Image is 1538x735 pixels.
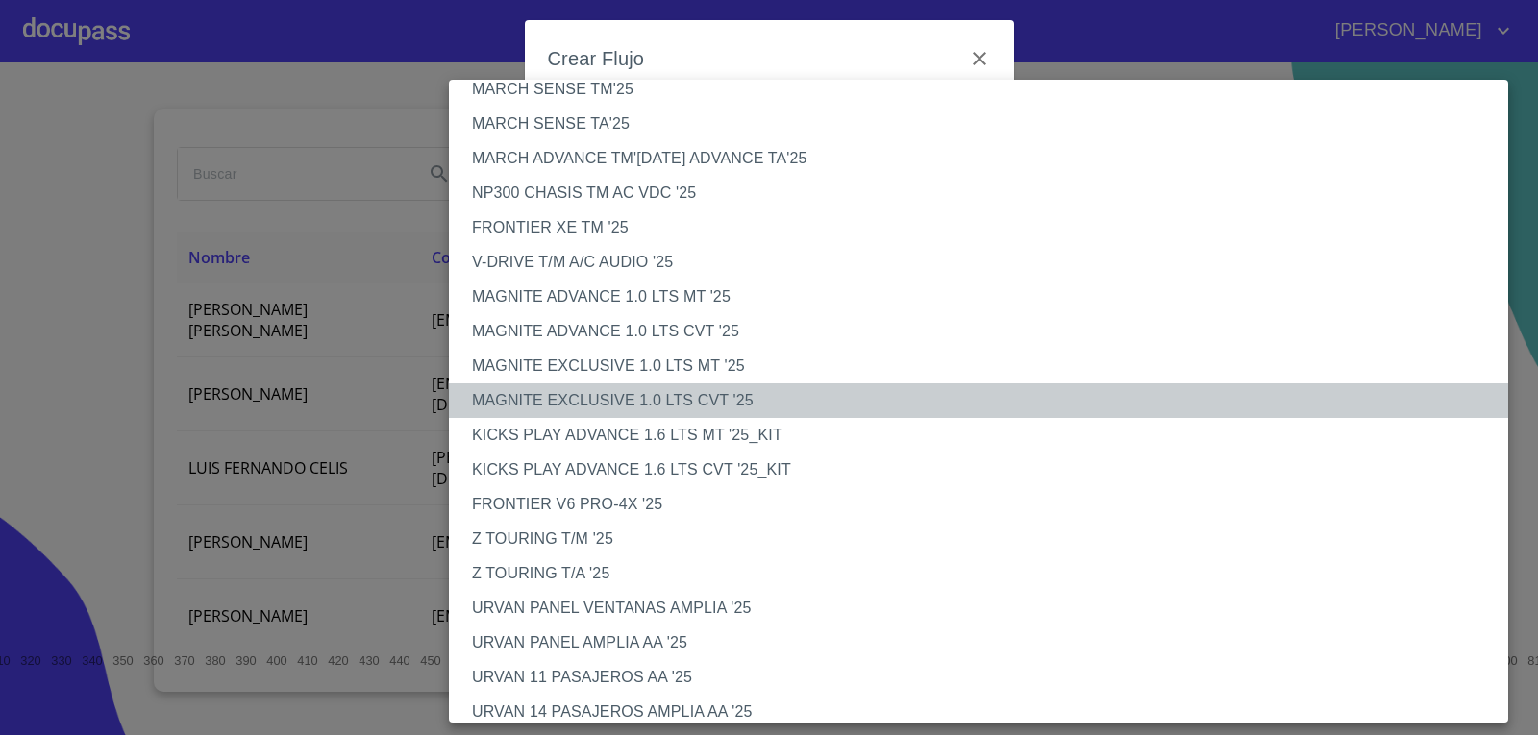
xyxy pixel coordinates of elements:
li: NP300 CHASIS TM AC VDC '25 [449,176,1523,210]
li: MAGNITE ADVANCE 1.0 LTS CVT '25 [449,314,1523,349]
li: Z TOURING T/A '25 [449,556,1523,591]
li: KICKS PLAY ADVANCE 1.6 LTS MT '25_KIT [449,418,1523,453]
li: FRONTIER XE TM '25 [449,210,1523,245]
li: URVAN 11 PASAJEROS AA '25 [449,660,1523,695]
li: MARCH SENSE TA'25 [449,107,1523,141]
li: URVAN PANEL VENTANAS AMPLIA '25 [449,591,1523,625]
li: MARCH ADVANCE TM'[DATE] ADVANCE TA'25 [449,141,1523,176]
li: MAGNITE EXCLUSIVE 1.0 LTS MT '25 [449,349,1523,383]
li: V-DRIVE T/M A/C AUDIO '25 [449,245,1523,280]
li: Z TOURING T/M '25 [449,522,1523,556]
li: MARCH SENSE TM'25 [449,72,1523,107]
li: FRONTIER V6 PRO-4X '25 [449,487,1523,522]
li: URVAN PANEL AMPLIA AA '25 [449,625,1523,660]
li: MAGNITE ADVANCE 1.0 LTS MT '25 [449,280,1523,314]
li: MAGNITE EXCLUSIVE 1.0 LTS CVT '25 [449,383,1523,418]
li: URVAN 14 PASAJEROS AMPLIA AA '25 [449,695,1523,729]
li: KICKS PLAY ADVANCE 1.6 LTS CVT '25_KIT [449,453,1523,487]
